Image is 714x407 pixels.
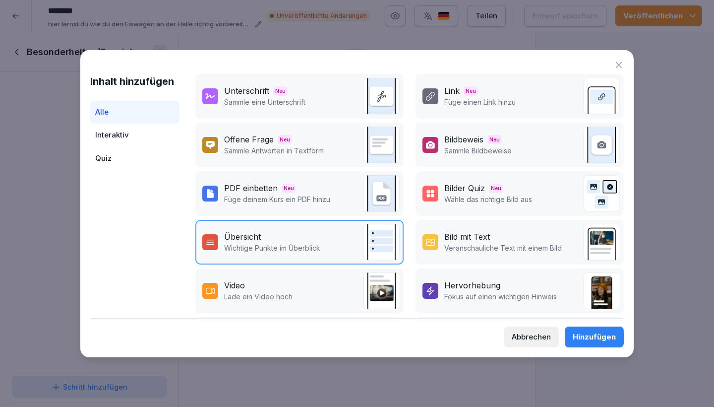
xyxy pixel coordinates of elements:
[90,124,179,147] div: Interaktiv
[224,182,278,194] div: PDF einbetten
[444,231,490,243] div: Bild mit Text
[583,272,620,309] img: callout.png
[583,175,620,212] img: image_quiz.svg
[224,279,245,291] div: Video
[90,147,179,170] div: Quiz
[363,224,400,261] img: overview.svg
[90,74,179,89] h1: Inhalt hinzufügen
[273,86,288,96] span: Neu
[489,184,503,193] span: Neu
[573,332,616,342] div: Hinzufügen
[444,279,500,291] div: Hervorhebung
[512,332,551,342] div: Abbrechen
[224,134,274,145] div: Offene Frage
[224,231,261,243] div: Übersicht
[90,101,179,124] div: Alle
[224,291,293,302] p: Lade ein Video hoch
[224,85,269,97] div: Unterschrift
[565,327,624,347] button: Hinzufügen
[583,78,620,115] img: link.svg
[282,184,296,193] span: Neu
[444,97,516,107] p: Füge einen Link hinzu
[504,327,559,347] button: Abbrechen
[363,175,400,212] img: pdf_embed.svg
[464,86,478,96] span: Neu
[444,291,557,302] p: Fokus auf einen wichtigen Hinweis
[444,134,483,145] div: Bildbeweis
[363,78,400,115] img: signature.svg
[224,243,320,253] p: Wichtige Punkte im Überblick
[444,194,532,204] p: Wähle das richtige Bild aus
[583,224,620,261] img: text_image.png
[224,145,324,156] p: Sammle Antworten in Textform
[224,97,305,107] p: Sammle eine Unterschrift
[487,135,502,144] span: Neu
[363,272,400,309] img: video.png
[363,127,400,163] img: text_response.svg
[224,194,330,204] p: Füge deinem Kurs ein PDF hinzu
[444,243,562,253] p: Veranschauliche Text mit einem Bild
[278,135,292,144] span: Neu
[444,182,485,194] div: Bilder Quiz
[444,145,512,156] p: Sammle Bildbeweise
[444,85,460,97] div: Link
[583,127,620,163] img: image_upload.svg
